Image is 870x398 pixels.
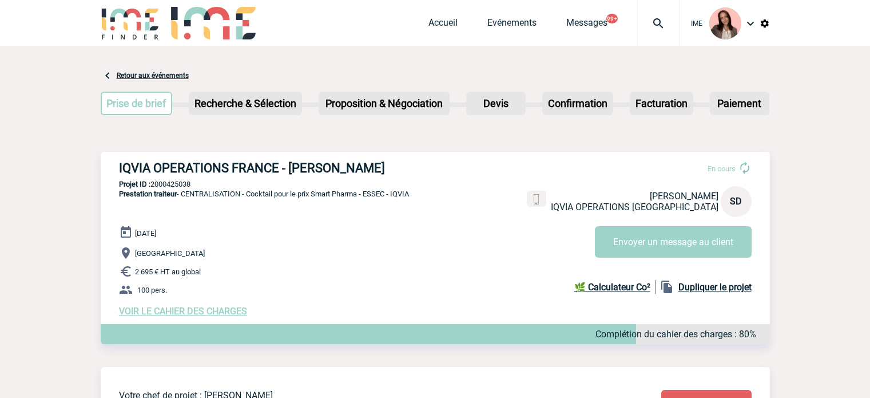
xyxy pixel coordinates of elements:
span: Prestation traiteur [119,190,177,198]
button: 99+ [606,14,618,23]
span: 2 695 € HT au global [135,267,201,276]
b: Dupliquer le projet [678,282,752,293]
p: Recherche & Sélection [190,93,301,114]
p: Devis [467,93,525,114]
span: [GEOGRAPHIC_DATA] [135,249,205,258]
img: file_copy-black-24dp.png [660,280,674,294]
a: Messages [566,17,607,33]
img: IME-Finder [101,7,160,40]
p: 2000425038 [101,180,770,188]
p: Proposition & Négociation [320,93,448,114]
span: 100 pers. [137,286,167,294]
a: VOIR LE CAHIER DES CHARGES [119,306,247,317]
p: Confirmation [543,93,612,114]
button: Envoyer un message au client [595,226,752,258]
span: IQVIA OPERATIONS [GEOGRAPHIC_DATA] [551,202,718,212]
img: portable.png [531,194,542,204]
a: Accueil [428,17,458,33]
span: IME [691,19,702,27]
span: [DATE] [135,229,156,238]
span: SD [730,196,742,207]
p: Facturation [631,93,692,114]
b: 🌿 Calculateur Co² [574,282,650,293]
b: Projet ID : [119,180,150,188]
p: Paiement [711,93,768,114]
p: Prise de brief [102,93,172,114]
a: Retour aux événements [117,72,189,80]
a: 🌿 Calculateur Co² [574,280,656,294]
img: 94396-3.png [709,7,741,40]
a: Evénements [487,17,537,33]
span: En cours [708,164,736,173]
span: - CENTRALISATION - Cocktail pour le prix Smart Pharma - ESSEC - IQVIA [119,190,409,198]
span: [PERSON_NAME] [650,191,718,202]
h3: IQVIA OPERATIONS FRANCE - [PERSON_NAME] [119,161,462,175]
